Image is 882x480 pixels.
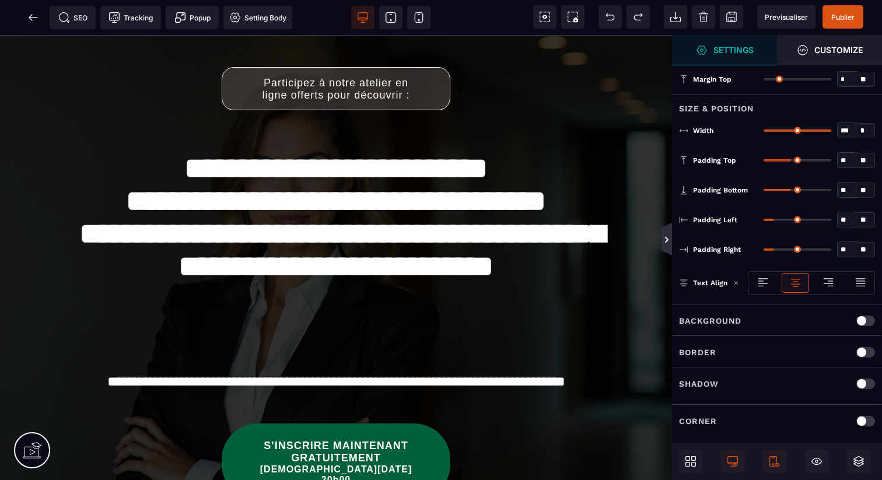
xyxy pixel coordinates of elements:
[765,13,808,22] span: Previsualiser
[713,45,754,54] strong: Settings
[831,13,855,22] span: Publier
[108,12,153,23] span: Tracking
[679,414,717,428] p: Corner
[777,35,882,65] span: Open Style Manager
[693,156,736,165] span: Padding Top
[721,450,744,473] span: Desktop Only
[693,185,748,195] span: Padding Bottom
[693,75,731,84] span: Margin Top
[679,277,727,289] p: Text Align
[805,450,828,473] span: Hide/Show Block
[763,450,786,473] span: Mobile Only
[229,12,286,23] span: Setting Body
[174,12,211,23] span: Popup
[693,215,737,225] span: Padding Left
[733,280,739,286] img: loading
[757,5,815,29] span: Preview
[679,450,702,473] span: Open Blocks
[814,45,863,54] strong: Customize
[561,5,584,29] span: Screenshot
[58,12,87,23] span: SEO
[672,94,882,115] div: Size & Position
[679,345,716,359] p: Border
[222,32,451,75] button: Participez à notre atelier en ligne offerts pour découvrir :
[679,377,719,391] p: Shadow
[693,126,713,135] span: Width
[693,245,741,254] span: Padding Right
[847,450,870,473] span: Open Layer Manager
[222,388,451,465] button: S'INSCRIRE MAINTENANT GRATUITEMENT[DEMOGRAPHIC_DATA][DATE] 20h00
[679,314,741,328] p: Background
[672,35,777,65] span: Settings
[533,5,556,29] span: View components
